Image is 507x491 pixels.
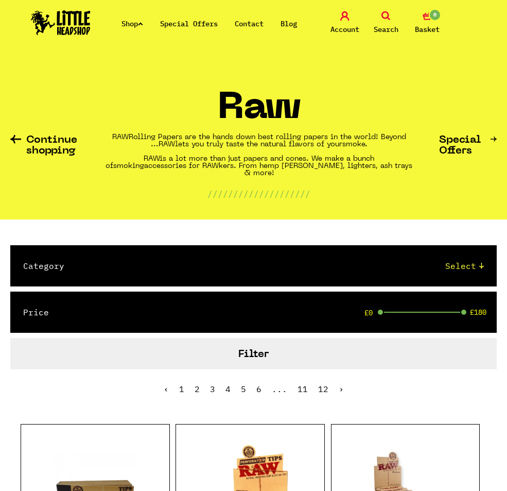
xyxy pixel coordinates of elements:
span: ... [272,384,287,394]
span: Search [374,23,398,36]
span: Basket [415,23,440,36]
a: 11 [298,384,308,394]
strong: Rolling Papers are the hands down best rolling papers in the world! Beyond ... [129,134,406,148]
strong: lets you truly taste the natural flavors of your [175,141,342,148]
button: Filter [10,338,497,369]
a: 3 [210,384,215,394]
a: Search [368,11,404,36]
a: 6 [256,384,261,394]
p: //////////////////// [207,188,310,200]
strong: accessories for RAWkers. From hemp [PERSON_NAME], lighters, ash trays & more! [144,163,412,177]
em: RAW [112,134,129,141]
a: 12 [318,384,328,394]
strong: . [365,141,368,148]
a: 5 [241,384,246,394]
h1: Raw [218,91,301,134]
a: Shop [121,19,143,28]
strong: is a lot more than just papers and cones. We make a bunch of [106,156,374,170]
em: smoke [342,141,365,148]
li: « Previous [164,385,169,393]
a: 2 [195,384,200,394]
a: 0 Basket [409,11,445,36]
em: RAW [144,156,160,162]
span: £180 [470,308,486,316]
a: Blog [281,19,297,28]
a: Next » [339,384,344,394]
span: 0 [429,9,441,21]
span: ‹ [164,384,169,394]
span: Account [330,23,359,36]
a: Special Offers [160,19,218,28]
label: Category [23,260,64,272]
a: Continue shopping [10,135,79,157]
a: Contact [235,19,264,28]
em: RAW [159,141,175,148]
label: Price [23,306,49,318]
a: 4 [225,384,231,394]
a: Special Offers [439,135,497,157]
em: smoking [113,163,144,170]
span: £0 [364,309,373,317]
span: 1 [179,384,184,394]
img: Little Head Shop Logo [31,10,91,35]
